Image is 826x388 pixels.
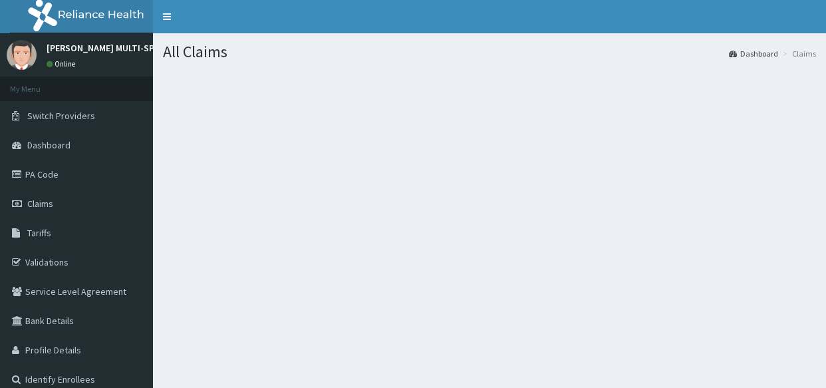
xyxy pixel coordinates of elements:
[27,110,95,122] span: Switch Providers
[47,59,78,69] a: Online
[27,139,70,151] span: Dashboard
[163,43,816,61] h1: All Claims
[7,40,37,70] img: User Image
[47,43,234,53] p: [PERSON_NAME] MULTI-SPECIALIST HOSPITAL
[729,48,778,59] a: Dashboard
[27,198,53,210] span: Claims
[779,48,816,59] li: Claims
[27,227,51,239] span: Tariffs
